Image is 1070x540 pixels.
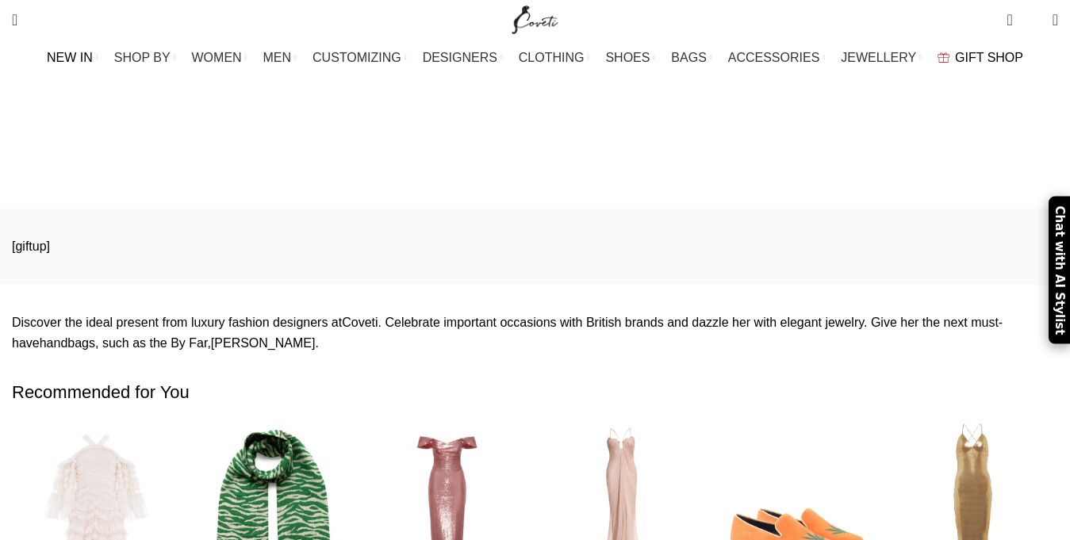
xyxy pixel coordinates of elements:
[841,50,916,65] span: JEWELLERY
[671,50,706,65] span: BAGS
[605,50,650,65] span: SHOES
[519,42,590,74] a: CLOTHING
[114,50,171,65] span: SHOP BY
[462,91,608,133] h1: Gift Shop
[1028,16,1040,28] span: 0
[519,50,585,65] span: CLOTHING
[481,144,516,158] a: Home
[47,50,93,65] span: NEW IN
[841,42,922,74] a: JEWELLERY
[1008,8,1020,20] span: 0
[263,42,297,74] a: MEN
[999,4,1020,36] a: 0
[938,52,949,63] img: GiftBag
[423,42,503,74] a: DESIGNERS
[955,50,1023,65] span: GIFT SHOP
[342,316,378,329] a: Coveti
[508,12,562,25] a: Site logo
[531,144,589,158] span: Gift Shop
[1025,4,1041,36] div: My Wishlist
[728,50,820,65] span: ACCESSORIES
[12,236,1058,257] p: [giftup]
[192,50,242,65] span: WOMEN
[313,50,401,65] span: CUSTOMIZING
[313,42,407,74] a: CUSTOMIZING
[40,336,95,350] a: handbags
[938,42,1023,74] a: GIFT SHOP
[263,50,292,65] span: MEN
[47,42,98,74] a: NEW IN
[114,42,176,74] a: SHOP BY
[4,4,25,36] a: Search
[423,50,497,65] span: DESIGNERS
[605,42,655,74] a: SHOES
[4,42,1066,74] div: Main navigation
[192,42,247,74] a: WOMEN
[211,336,319,350] a: [PERSON_NAME].
[728,42,826,74] a: ACCESSORIES
[12,312,1058,353] p: Discover the ideal present from luxury fashion designers at . Celebrate important occasions with ...
[671,42,711,74] a: BAGS
[12,381,190,405] span: Recommended for You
